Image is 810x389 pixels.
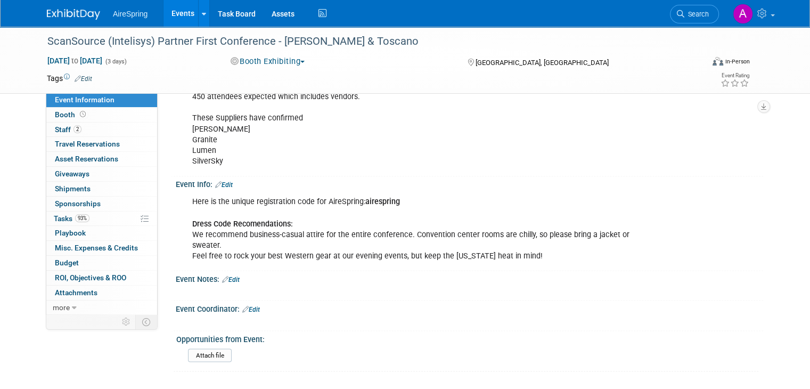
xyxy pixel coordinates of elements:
span: 2 [73,125,81,133]
div: ScanSource (Intelisys) Partner First Conference - [PERSON_NAME] & Toscano [44,32,690,51]
span: Budget [55,258,79,267]
span: Misc. Expenses & Credits [55,244,138,252]
span: Shipments [55,184,91,193]
a: Budget [46,256,157,270]
td: Personalize Event Tab Strip [117,315,136,329]
a: more [46,301,157,315]
span: more [53,303,70,312]
span: Staff [55,125,81,134]
span: Travel Reservations [55,140,120,148]
div: Event Notes: [176,271,763,285]
div: Opportunities from Event: [176,331,758,344]
a: Shipments [46,182,157,196]
span: ROI, Objectives & ROO [55,273,126,282]
span: [GEOGRAPHIC_DATA], [GEOGRAPHIC_DATA] [476,59,609,67]
span: to [70,56,80,65]
td: Tags [47,73,92,84]
a: Edit [242,305,260,313]
div: Event Format [646,55,750,71]
a: Travel Reservations [46,137,157,151]
div: In-Person [725,58,750,66]
div: Here is the unique registration code for AireSpring: We recommend business-casual attire for the ... [185,191,649,266]
a: Giveaways [46,167,157,181]
span: Playbook [55,229,86,237]
td: Toggle Event Tabs [136,315,158,329]
span: AireSpring [113,10,148,18]
span: 93% [75,214,89,222]
a: Event Information [46,93,157,107]
div: Event Coordinator: [176,301,763,314]
span: Tasks [54,214,89,223]
span: (3 days) [104,58,127,65]
span: [DATE] [DATE] [47,56,103,66]
b: Dress Code Recomendations: [192,219,293,228]
img: Angie Handal [733,4,753,24]
span: Attachments [55,288,97,297]
span: Event Information [55,95,114,104]
a: Sponsorships [46,197,157,211]
b: airespring [365,197,400,206]
a: Tasks93% [46,212,157,226]
a: Booth [46,108,157,122]
a: ROI, Objectives & ROO [46,271,157,285]
span: Booth not reserved yet [78,110,88,118]
span: Giveaways [55,169,89,178]
span: Asset Reservations [55,155,118,163]
a: Attachments [46,286,157,300]
a: Edit [222,275,240,283]
img: Format-Inperson.png [713,57,723,66]
a: Edit [75,75,92,83]
a: Misc. Expenses & Credits [46,241,157,255]
span: Search [684,10,709,18]
a: Staff2 [46,123,157,137]
span: Booth [55,110,88,119]
div: Event Rating [721,73,749,78]
span: Sponsorships [55,199,101,208]
a: Asset Reservations [46,152,157,166]
a: Edit [215,181,233,189]
button: Booth Exhibiting [227,56,309,67]
div: Event Info: [176,176,763,190]
img: ExhibitDay [47,9,100,20]
a: Search [670,5,719,23]
a: Playbook [46,226,157,240]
